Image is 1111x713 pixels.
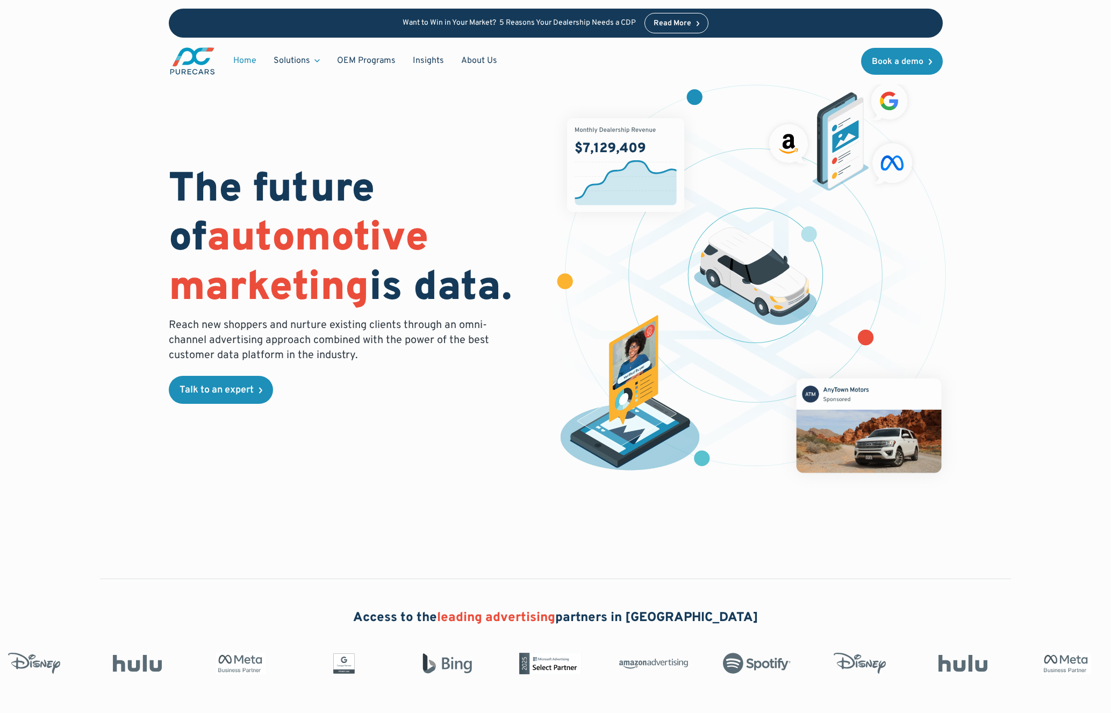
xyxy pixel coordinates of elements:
[274,55,310,67] div: Solutions
[412,653,481,674] img: Bing
[102,655,171,672] img: Hulu
[515,653,584,674] img: Microsoft Advertising Partner
[1031,653,1100,674] img: Meta Business Partner
[309,653,377,674] img: Google Partner
[265,51,328,71] div: Solutions
[721,653,790,674] img: Spotify
[404,51,453,71] a: Insights
[353,609,758,628] h2: Access to the partners in [GEOGRAPHIC_DATA]
[825,653,893,674] img: Disney
[928,655,997,672] img: Hulu
[550,315,711,475] img: persona of a buyer
[403,19,636,28] p: Want to Win in Your Market? 5 Reasons Your Dealership Needs a CDP
[328,51,404,71] a: OEM Programs
[180,386,254,395] div: Talk to an expert
[764,77,918,191] img: ads on social media and advertising partners
[644,13,709,33] a: Read More
[861,48,943,75] a: Book a demo
[618,655,687,672] img: Amazon Advertising
[872,58,923,66] div: Book a demo
[169,213,428,314] span: automotive marketing
[169,318,496,363] p: Reach new shoppers and nurture existing clients through an omni-channel advertising approach comb...
[169,166,543,313] h1: The future of is data.
[567,118,684,212] img: chart showing monthly dealership revenue of $7m
[453,51,506,71] a: About Us
[225,51,265,71] a: Home
[654,20,691,27] div: Read More
[694,227,818,325] img: illustration of a vehicle
[169,46,216,76] img: purecars logo
[437,610,555,626] span: leading advertising
[205,653,274,674] img: Meta Business Partner
[776,358,962,493] img: mockup of facebook post
[169,46,216,76] a: main
[169,376,273,404] a: Talk to an expert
